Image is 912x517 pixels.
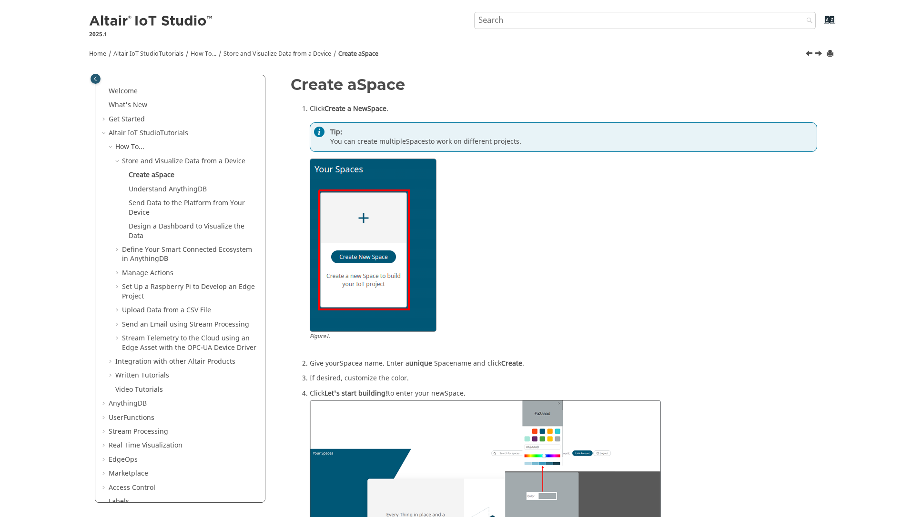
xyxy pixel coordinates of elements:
[310,371,409,383] span: If desired, customize the color.
[101,413,109,423] span: Expand UserFunctions
[115,385,163,395] a: Video Tutorials
[357,75,405,94] span: Space
[114,320,122,329] span: Expand Send an Email using Stream Processing
[91,74,101,84] button: Toggle publishing table of content
[109,440,182,450] a: Real Time Visualization
[367,104,386,114] span: Space
[109,86,138,96] a: Welcome
[123,413,154,423] span: Functions
[326,332,329,340] span: 1
[310,332,330,340] span: Figure
[109,455,138,465] a: EdgeOps
[122,319,249,329] a: Send an Email using Stream Processing
[129,198,245,218] a: Send Data to the Platform from Your Device
[101,441,109,450] span: Expand Real Time Visualization
[101,129,109,138] span: Collapse Altair IoT StudioTutorials
[129,184,207,194] a: Understand AnythingDB
[109,483,155,493] a: Access Control
[101,455,109,465] span: Expand EdgeOps
[114,282,122,292] span: Expand Set Up a Raspberry Pi to Develop an Edge Project
[474,12,816,29] input: Search query
[406,137,428,147] span: Spaces
[109,427,168,437] a: Stream Processing
[434,358,453,368] span: Space
[114,306,122,315] span: Expand Upload Data from a CSV File
[223,50,331,58] a: Store and Visualize Data from a Device
[109,497,129,507] a: Labels
[409,358,432,368] strong: unique
[115,142,144,152] a: How To...
[445,388,464,398] span: Space
[101,399,109,408] span: Expand AnythingDB
[816,49,823,60] a: Next topic: Understand AnythingDB
[827,48,835,60] button: Print this page
[501,358,522,368] span: Create
[114,157,122,166] span: Collapse Store and Visualize Data from a Device
[338,50,378,58] a: Create aSpace
[89,50,106,58] a: Home
[89,30,214,39] p: 2025.1
[324,104,386,114] span: Create a New
[109,128,160,138] span: Altair IoT Studio
[101,469,109,478] span: Expand Marketplace
[122,156,245,166] a: Store and Visualize Data from a Device
[291,76,817,93] h1: Create a
[329,332,330,340] span: .
[101,115,109,124] span: Expand Get Started
[310,357,524,368] span: Give your a name. Enter a name and click .
[122,282,255,301] a: Set Up a Raspberry Pi to Develop an Edge Project
[75,41,837,63] nav: Tools
[109,468,148,478] a: Marketplace
[330,128,813,137] span: Tip:
[114,334,122,343] span: Expand Stream Telemetry to the Cloud using an Edge Asset with the OPC-UA Device Driver
[109,128,188,138] a: Altair IoT StudioTutorials
[155,170,174,180] span: Space
[129,170,174,180] a: Create aSpace
[191,50,216,58] a: How To...
[108,357,115,367] span: Expand Integration with other Altair Products
[794,12,821,30] button: Search
[114,245,122,255] span: Expand Define Your Smart Connected Ecosystem in AnythingDB
[362,50,378,58] span: Space
[129,221,244,241] a: Design a Dashboard to Visualize the Data
[809,20,830,30] a: Go to index terms page
[310,387,466,398] span: Click to enter your new .
[101,427,109,437] span: Expand Stream Processing
[109,398,147,408] a: AnythingDB
[122,245,252,264] a: Define Your Smart Connected Ecosystem in AnythingDB
[122,305,211,315] a: Upload Data from a CSV File
[113,50,183,58] a: Altair IoT StudioTutorials
[122,333,256,353] a: Stream Telemetry to the Cloud using an Edge Asset with the OPC-UA Device Driver
[310,102,388,114] span: Click .
[114,268,122,278] span: Expand Manage Actions
[109,413,154,423] a: UserFunctions
[122,268,173,278] a: Manage Actions
[109,100,147,110] a: What's New
[108,142,115,152] span: Collapse How To...
[115,357,235,367] a: Integration with other Altair Products
[108,371,115,380] span: Expand Written Tutorials
[115,370,169,380] a: Written Tutorials
[310,159,436,332] img: space_create_new.png
[89,14,214,29] img: Altair IoT Studio
[340,358,359,368] span: Space
[109,114,145,124] a: Get Started
[806,49,814,60] a: Previous topic: Store and Visualize Data from a Device
[324,388,388,398] span: Let's start building!
[310,122,817,152] div: You can create multiple to work on different projects.
[113,50,159,58] span: Altair IoT Studio
[101,483,109,493] span: Expand Access Control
